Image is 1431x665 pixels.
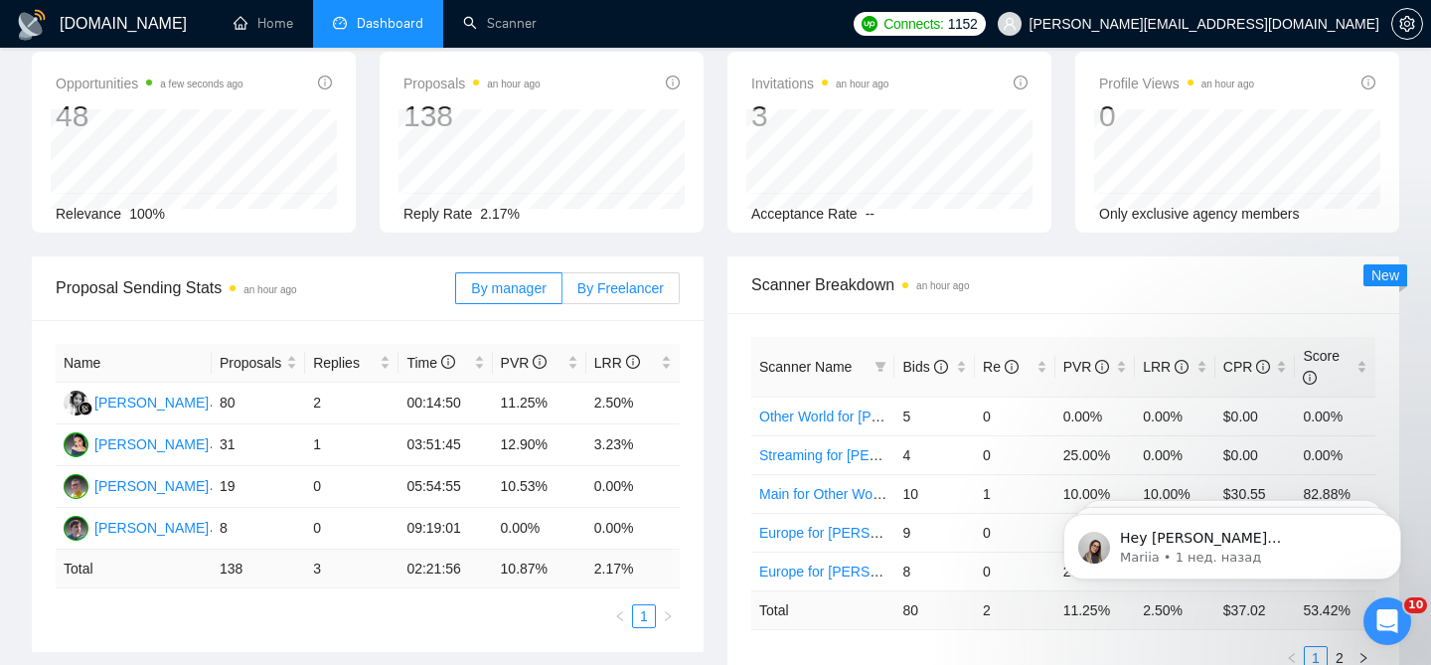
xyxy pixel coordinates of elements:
td: 0 [975,513,1055,552]
td: 11.25% [493,383,586,424]
span: 1152 [948,13,978,35]
td: 3.23% [586,424,680,466]
a: homeHome [234,15,293,32]
td: 138 [212,550,305,588]
li: Previous Page [608,604,632,628]
div: [PERSON_NAME] [94,517,209,539]
span: right [662,610,674,622]
td: 0.00% [1135,435,1215,474]
td: 10.53% [493,466,586,508]
td: 09:19:01 [398,508,492,550]
span: left [1286,652,1298,664]
time: an hour ago [487,79,540,89]
td: 4 [894,435,975,474]
td: 10 [894,474,975,513]
span: info-circle [318,76,332,89]
td: 0.00% [586,508,680,550]
a: H[PERSON_NAME] [64,435,209,451]
span: Connects: [883,13,943,35]
span: Score [1303,348,1340,386]
td: 2.17 % [586,550,680,588]
td: 0.00% [493,508,586,550]
iframe: Intercom live chat [1363,597,1411,645]
div: 48 [56,97,243,135]
span: Scanner Breakdown [751,272,1375,297]
span: Dashboard [357,15,423,32]
span: left [614,610,626,622]
span: Relevance [56,206,121,222]
a: GB[PERSON_NAME] [64,394,209,410]
span: info-circle [533,355,547,369]
a: Streaming for [PERSON_NAME] [759,447,961,463]
a: 1 [633,605,655,627]
td: 2 [305,383,398,424]
span: PVR [501,355,548,371]
span: right [1357,652,1369,664]
td: 1 [975,474,1055,513]
span: -- [866,206,874,222]
img: GB [64,391,88,416]
span: info-circle [626,355,640,369]
td: 0.00% [1295,435,1375,474]
td: 2 [975,590,1055,629]
span: By Freelancer [577,280,664,296]
span: Invitations [751,72,888,95]
span: Proposals [403,72,541,95]
span: LRR [1143,359,1189,375]
th: Name [56,344,212,383]
img: YZ [64,516,88,541]
span: info-circle [1303,371,1317,385]
td: 0.00% [1135,397,1215,435]
td: 0.00% [1055,397,1136,435]
span: PVR [1063,359,1110,375]
td: 02:21:56 [398,550,492,588]
span: info-circle [1095,360,1109,374]
a: Main for Other World [759,486,888,502]
time: an hour ago [916,280,969,291]
div: [PERSON_NAME] [94,475,209,497]
td: 1 [305,424,398,466]
td: 31 [212,424,305,466]
td: $0.00 [1215,435,1296,474]
span: dashboard [333,16,347,30]
time: an hour ago [1201,79,1254,89]
span: 100% [129,206,165,222]
td: 03:51:45 [398,424,492,466]
span: Scanner Name [759,359,852,375]
span: info-circle [1014,76,1028,89]
td: 0 [305,508,398,550]
td: Total [56,550,212,588]
td: 19 [212,466,305,508]
span: Replies [313,352,376,374]
span: New [1371,267,1399,283]
td: 3 [305,550,398,588]
time: an hour ago [836,79,888,89]
span: Re [983,359,1019,375]
time: an hour ago [243,284,296,295]
button: right [656,604,680,628]
div: 138 [403,97,541,135]
td: $0.00 [1215,397,1296,435]
a: YT[PERSON_NAME] [64,477,209,493]
span: Proposal Sending Stats [56,275,455,300]
td: 5 [894,397,975,435]
img: gigradar-bm.png [79,402,92,416]
span: Profile Views [1099,72,1254,95]
td: 0 [975,397,1055,435]
span: Reply Rate [403,206,472,222]
span: user [1003,17,1017,31]
a: Europe for [PERSON_NAME] [759,525,942,541]
td: Total [751,590,894,629]
span: Opportunities [56,72,243,95]
span: info-circle [934,360,948,374]
img: logo [16,9,48,41]
span: Time [406,355,454,371]
td: 0.00% [586,466,680,508]
td: 0 [975,552,1055,590]
div: [PERSON_NAME] [94,433,209,455]
span: info-circle [666,76,680,89]
td: 2.50% [586,383,680,424]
